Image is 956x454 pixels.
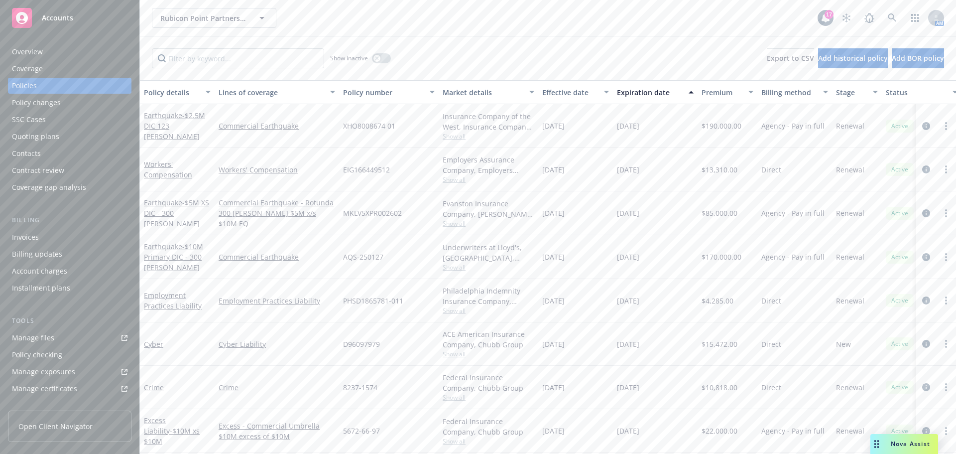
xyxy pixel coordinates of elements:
[542,164,565,175] span: [DATE]
[144,383,164,392] a: Crime
[920,381,932,393] a: circleInformation
[617,339,639,349] span: [DATE]
[12,398,62,414] div: Manage claims
[702,339,737,349] span: $15,472.00
[940,207,952,219] a: more
[443,154,534,175] div: Employers Assurance Company, Employers Insurance Group
[12,44,43,60] div: Overview
[144,198,209,228] span: - $5M XS DIC - 300 [PERSON_NAME]
[160,13,246,23] span: Rubicon Point Partners LLC
[12,381,77,397] div: Manage certificates
[761,208,825,218] span: Agency - Pay in full
[767,48,814,68] button: Export to CSV
[443,242,534,263] div: Underwriters at Lloyd's, [GEOGRAPHIC_DATA], [PERSON_NAME] of [GEOGRAPHIC_DATA], [GEOGRAPHIC_DATA]
[12,129,59,145] div: Quoting plans
[836,208,864,218] span: Renewal
[890,165,910,174] span: Active
[12,179,86,195] div: Coverage gap analysis
[702,296,733,306] span: $4,285.00
[8,215,131,225] div: Billing
[219,296,335,306] a: Employment Practices Liability
[219,164,335,175] a: Workers' Compensation
[836,87,867,98] div: Stage
[12,347,62,363] div: Policy checking
[538,80,613,104] button: Effective date
[8,381,131,397] a: Manage certificates
[940,163,952,175] a: more
[8,112,131,128] a: SSC Cases
[443,198,534,219] div: Evanston Insurance Company, [PERSON_NAME] Insurance, Amwins
[8,316,131,326] div: Tools
[443,111,534,132] div: Insurance Company of the West, Insurance Company of the West (ICW), Amwins
[940,425,952,437] a: more
[920,425,932,437] a: circleInformation
[890,383,910,392] span: Active
[443,416,534,437] div: Federal Insurance Company, Chubb Group
[215,80,339,104] button: Lines of coverage
[617,121,639,131] span: [DATE]
[12,364,75,380] div: Manage exposures
[144,198,209,228] a: Earthquake
[443,175,534,184] span: Show all
[767,53,814,63] span: Export to CSV
[343,426,380,436] span: 5672-66-97
[761,426,825,436] span: Agency - Pay in full
[832,80,882,104] button: Stage
[617,208,639,218] span: [DATE]
[12,78,37,94] div: Policies
[613,80,698,104] button: Expiration date
[836,252,864,262] span: Renewal
[761,121,825,131] span: Agency - Pay in full
[702,121,741,131] span: $190,000.00
[144,242,203,272] span: - $10M Primary DIC - 300 [PERSON_NAME]
[890,339,910,348] span: Active
[8,146,131,161] a: Contacts
[892,53,944,63] span: Add BOR policy
[12,112,46,128] div: SSC Cases
[339,80,439,104] button: Policy number
[144,416,200,446] a: Excess Liability
[8,129,131,145] a: Quoting plans
[870,434,938,454] button: Nova Assist
[12,61,43,77] div: Coverage
[890,209,910,218] span: Active
[144,111,205,141] a: Earthquake
[836,339,851,349] span: New
[343,296,403,306] span: PHSD1865781-011
[8,78,131,94] a: Policies
[443,372,534,393] div: Federal Insurance Company, Chubb Group
[818,48,888,68] button: Add historical policy
[8,364,131,380] a: Manage exposures
[890,296,910,305] span: Active
[152,8,276,28] button: Rubicon Point Partners LLC
[761,87,817,98] div: Billing method
[219,339,335,349] a: Cyber Liability
[12,280,70,296] div: Installment plans
[8,44,131,60] a: Overview
[8,95,131,111] a: Policy changes
[698,80,757,104] button: Premium
[542,426,565,436] span: [DATE]
[920,207,932,219] a: circleInformation
[702,382,737,393] span: $10,818.00
[12,162,64,178] div: Contract review
[12,330,54,346] div: Manage files
[12,95,61,111] div: Policy changes
[542,296,565,306] span: [DATE]
[443,132,534,141] span: Show all
[443,329,534,350] div: ACE American Insurance Company, Chubb Group
[219,421,335,442] a: Excess - Commercial Umbrella $10M excess of $10M
[8,61,131,77] a: Coverage
[144,339,163,349] a: Cyber
[905,8,925,28] a: Switch app
[18,421,93,432] span: Open Client Navigator
[940,120,952,132] a: more
[892,48,944,68] button: Add BOR policy
[836,426,864,436] span: Renewal
[343,164,390,175] span: EIG166449512
[439,80,538,104] button: Market details
[617,164,639,175] span: [DATE]
[757,80,832,104] button: Billing method
[920,338,932,350] a: circleInformation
